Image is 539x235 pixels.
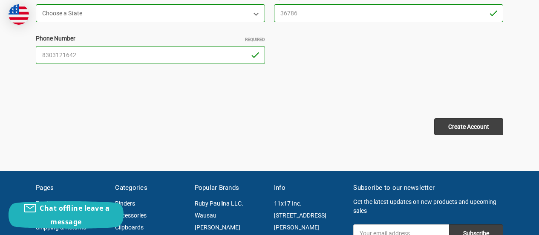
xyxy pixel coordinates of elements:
a: Binders [115,200,135,207]
small: Required [245,36,265,43]
input: Create Account [434,118,503,135]
h5: Pages [36,183,106,193]
a: Wausau [195,212,216,219]
a: Accessories [115,212,147,219]
h5: Info [274,183,344,193]
h5: Subscribe to our newsletter [353,183,503,193]
a: Ruby Paulina LLC. [195,200,243,207]
span: Chat offline leave a message [40,203,110,226]
a: [PERSON_NAME] [195,224,240,231]
a: Shipping & Returns [36,224,86,231]
p: Get the latest updates on new products and upcoming sales [353,197,503,215]
label: Phone Number [36,34,265,43]
h5: Categories [115,183,185,193]
button: Chat offline leave a message [9,201,124,229]
a: Clipboards [115,224,144,231]
iframe: reCAPTCHA [36,76,165,109]
img: duty and tax information for United States [9,4,29,25]
h5: Popular Brands [195,183,265,193]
